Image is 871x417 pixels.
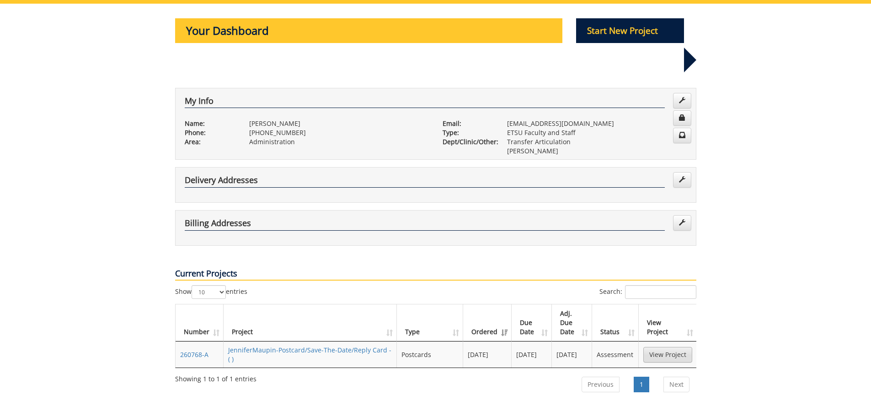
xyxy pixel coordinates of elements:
td: [DATE] [512,341,552,368]
a: Change Password [673,110,691,126]
th: Status: activate to sort column ascending [592,304,638,341]
label: Search: [599,285,696,299]
label: Show entries [175,285,247,299]
h4: Delivery Addresses [185,176,665,188]
th: Ordered: activate to sort column ascending [463,304,512,341]
th: Adj. Due Date: activate to sort column ascending [552,304,592,341]
p: Name: [185,119,235,128]
p: Your Dashboard [175,18,563,43]
h4: Billing Addresses [185,219,665,231]
a: Next [663,377,689,392]
a: JenniferMaupin-Postcard/Save-The-Date/Reply Card - ( ) [228,346,391,363]
a: Previous [582,377,620,392]
a: Edit Info [673,93,691,108]
p: Start New Project [576,18,684,43]
a: 260768-A [180,350,208,359]
p: [PERSON_NAME] [507,146,687,156]
a: Edit Addresses [673,172,691,188]
p: Area: [185,137,235,146]
p: ETSU Faculty and Staff [507,128,687,137]
p: Email: [443,119,493,128]
a: Start New Project [576,27,684,36]
p: [PHONE_NUMBER] [249,128,429,137]
div: Showing 1 to 1 of 1 entries [175,371,256,384]
a: Change Communication Preferences [673,128,691,143]
h4: My Info [185,97,665,108]
th: Due Date: activate to sort column ascending [512,304,552,341]
p: Current Projects [175,268,696,281]
th: Project: activate to sort column ascending [224,304,397,341]
p: Phone: [185,128,235,137]
p: Type: [443,128,493,137]
td: Postcards [397,341,463,368]
p: [PERSON_NAME] [249,119,429,128]
p: Administration [249,137,429,146]
p: Transfer Articulation [507,137,687,146]
a: Edit Addresses [673,215,691,231]
th: Type: activate to sort column ascending [397,304,463,341]
td: [DATE] [552,341,592,368]
td: [DATE] [463,341,512,368]
th: Number: activate to sort column ascending [176,304,224,341]
p: [EMAIL_ADDRESS][DOMAIN_NAME] [507,119,687,128]
select: Showentries [192,285,226,299]
p: Dept/Clinic/Other: [443,137,493,146]
a: View Project [643,347,692,363]
td: Assessment [592,341,638,368]
input: Search: [625,285,696,299]
th: View Project: activate to sort column ascending [639,304,697,341]
a: 1 [634,377,649,392]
